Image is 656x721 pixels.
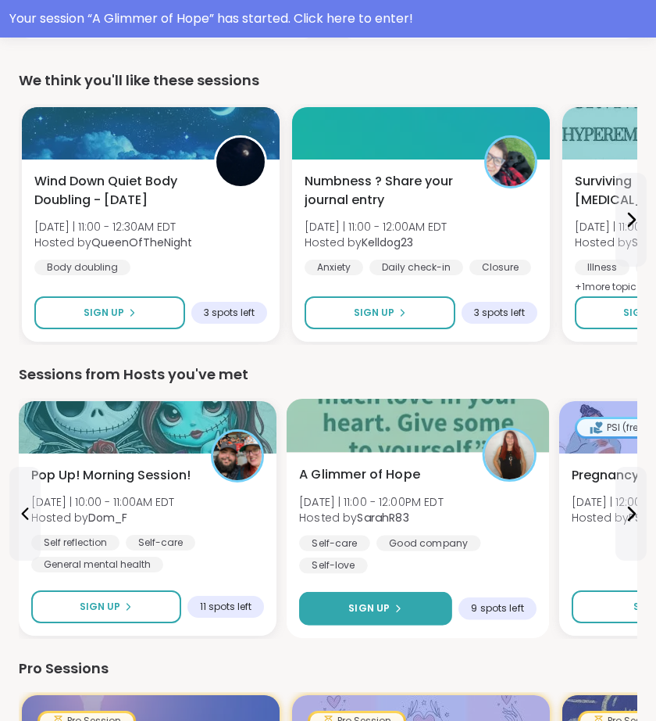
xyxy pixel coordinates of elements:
div: General mental health [31,557,163,572]
span: Hosted by [34,235,192,250]
img: SarahR83 [485,430,534,479]
div: Anxiety [305,260,363,275]
span: 3 spots left [204,307,255,319]
b: Dom_F [88,510,127,526]
div: Self-care [126,535,195,551]
span: A Glimmer of Hope [299,465,420,484]
span: Sign Up [80,600,120,614]
span: Sign Up [84,306,124,320]
div: Self reflection [31,535,119,551]
b: SarahR83 [357,510,408,526]
img: QueenOfTheNight [216,138,265,186]
div: Self-love [299,558,368,573]
button: Sign Up [305,296,455,329]
div: Sessions from Hosts you've met [19,364,637,386]
div: Pro Sessions [19,658,637,680]
b: QueenOfTheNight [91,235,192,250]
span: [DATE] | 11:00 - 12:00AM EDT [305,219,447,235]
button: Sign Up [31,590,181,623]
div: Body doubling [34,260,130,275]
span: 9 spots left [471,602,523,615]
span: Sign Up [354,306,394,320]
div: Good company [376,535,481,551]
div: We think you'll like these sessions [19,70,637,91]
img: Kelldog23 [487,138,535,186]
span: [DATE] | 11:00 - 12:00PM EDT [299,493,444,509]
button: Sign Up [299,592,452,626]
span: Hosted by [305,235,447,250]
img: Dom_F [213,432,262,480]
span: Pop Up! Morning Session! [31,466,191,485]
div: Self-care [299,535,370,551]
span: Hosted by [31,510,174,526]
span: Sign Up [348,601,390,615]
span: Numbness ? Share your journal entry [305,172,467,210]
span: Wind Down Quiet Body Doubling - [DATE] [34,172,197,210]
div: Closure [469,260,531,275]
span: [DATE] | 11:00 - 12:30AM EDT [34,219,192,235]
b: Kelldog23 [362,235,413,250]
span: 3 spots left [474,307,525,319]
span: Hosted by [299,510,444,526]
span: [DATE] | 10:00 - 11:00AM EDT [31,494,174,510]
button: Sign Up [34,296,185,329]
div: Your session “ A Glimmer of Hope ” has started. Click here to enter! [9,9,647,28]
div: Daily check-in [369,260,463,275]
span: 11 spots left [200,601,251,613]
div: Illness [575,260,629,275]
